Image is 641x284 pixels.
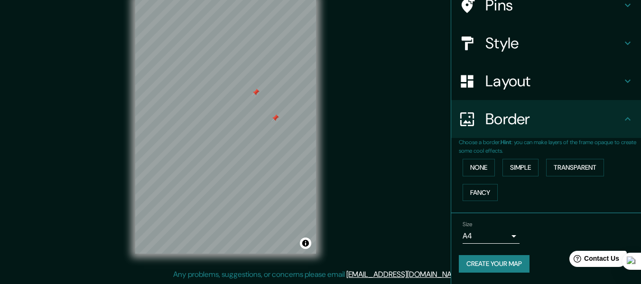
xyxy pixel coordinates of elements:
button: None [463,159,495,176]
button: Transparent [546,159,604,176]
div: Border [451,100,641,138]
iframe: Help widget launcher [557,247,631,274]
div: A4 [463,229,520,244]
button: Toggle attribution [300,238,311,249]
p: Choose a border. : you can make layers of the frame opaque to create some cool effects. [459,138,641,155]
button: Create your map [459,255,530,273]
p: Any problems, suggestions, or concerns please email . [173,269,465,280]
h4: Style [485,34,622,53]
div: Style [451,24,641,62]
b: Hint [501,138,511,146]
button: Simple [502,159,539,176]
div: Layout [451,62,641,100]
label: Size [463,220,473,229]
button: Fancy [463,184,498,202]
a: [EMAIL_ADDRESS][DOMAIN_NAME] [346,269,464,279]
h4: Layout [485,72,622,91]
h4: Border [485,110,622,128]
